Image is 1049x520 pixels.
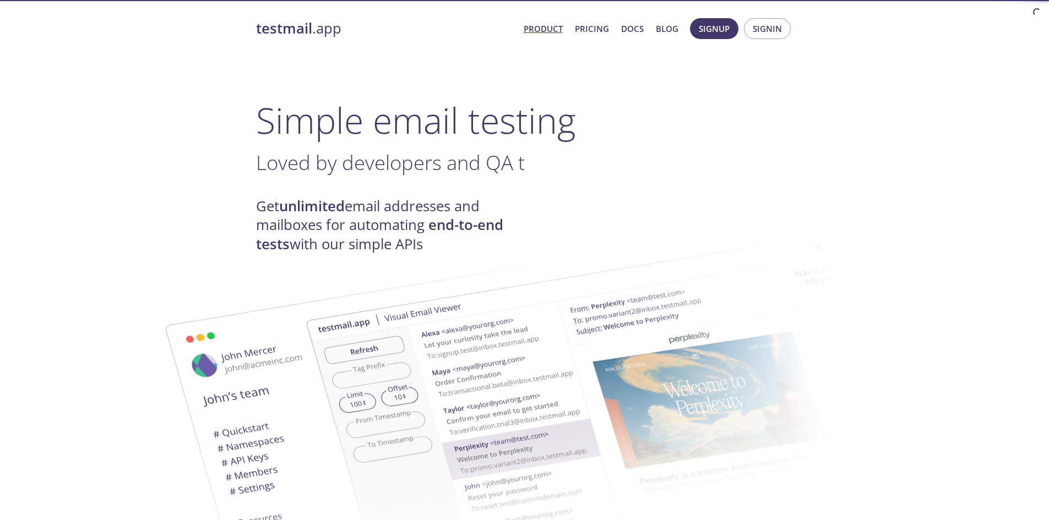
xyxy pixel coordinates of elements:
h4: Get email addresses and mailboxes for automating with our simple APIs [256,197,525,254]
button: Signin [744,18,791,39]
h1: Simple email testing [256,99,793,141]
strong: testmail [256,19,312,38]
a: Docs [621,21,644,36]
a: Product [524,21,563,36]
strong: end-to-end tests [256,215,503,253]
span: Loved by developers and QA t [256,149,525,176]
a: Blog [656,21,678,36]
a: testmail.app [256,19,515,38]
span: Signin [753,21,782,36]
strong: unlimited [279,196,345,216]
a: Pricing [575,21,609,36]
span: Signup [699,21,730,36]
button: Signup [690,18,738,39]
